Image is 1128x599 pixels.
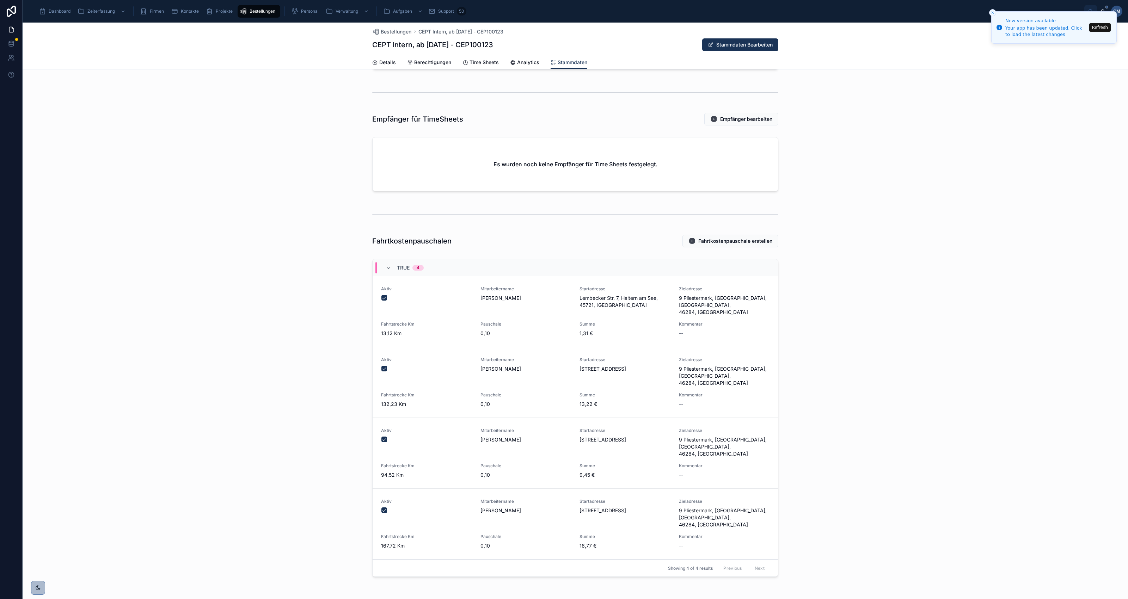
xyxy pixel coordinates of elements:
span: Zieladresse [679,286,770,292]
span: [PERSON_NAME] [480,365,571,372]
span: 16,77 € [580,542,670,549]
span: Fahrtstrecke Km [381,534,472,539]
span: Dashboard [49,8,70,14]
span: Aufgaben [393,8,412,14]
span: Zieladresse [679,357,770,363]
a: Verwaltung [324,5,372,18]
span: Zieladresse [679,499,770,504]
span: Summe [580,463,670,469]
span: Kontakte [181,8,199,14]
span: Support [438,8,454,14]
span: Pauschale [480,392,571,398]
span: 9 Pliestermark, [GEOGRAPHIC_DATA], [GEOGRAPHIC_DATA], 46284, [GEOGRAPHIC_DATA] [679,507,770,528]
span: [PERSON_NAME] [480,436,571,443]
div: 50 [457,7,466,16]
a: Time Sheets [462,56,499,70]
span: [PERSON_NAME] [480,295,571,302]
span: 9 Pliestermark, [GEOGRAPHIC_DATA], [GEOGRAPHIC_DATA], 46284, [GEOGRAPHIC_DATA] [679,365,770,387]
button: Refresh [1089,23,1111,32]
a: Support50 [426,5,468,18]
span: -- [679,542,683,549]
span: 13,12 Km [381,330,472,337]
span: 132,23 Km [381,401,472,408]
a: AktivMitarbeitername[PERSON_NAME]StartadresseLembecker Str. 7, Haltern am See, 45721, [GEOGRAPHIC... [373,276,778,347]
div: 4 [417,265,419,271]
a: Aufgaben [381,5,426,18]
span: 9 Pliestermark, [GEOGRAPHIC_DATA], [GEOGRAPHIC_DATA], 46284, [GEOGRAPHIC_DATA] [679,295,770,316]
span: Projekte [216,8,233,14]
span: [STREET_ADDRESS] [580,365,670,372]
span: [STREET_ADDRESS] [580,507,670,514]
span: 167,72 Km [381,542,472,549]
span: Mitarbeitername [480,499,571,504]
span: Pauschale [480,321,571,327]
span: -- [679,401,683,408]
a: Projekte [204,5,238,18]
h1: Empfänger für TimeSheets [372,114,463,124]
span: Summe [580,534,670,539]
a: Analytics [510,56,539,70]
a: Bestellungen [238,5,280,18]
a: Zeiterfassung [75,5,129,18]
span: Zieladresse [679,428,770,433]
button: Close toast [989,9,996,16]
span: 13,22 € [580,401,670,408]
span: Fahrtstrecke Km [381,321,472,327]
a: Berechtigungen [407,56,451,70]
span: Startadresse [580,428,670,433]
span: Bestellungen [250,8,275,14]
span: 94,52 Km [381,471,472,478]
span: Fahrtstrecke Km [381,392,472,398]
button: Empfänger bearbeiten [704,113,778,125]
a: CEPT Intern, ab [DATE] - CEP100123 [418,28,503,35]
span: Fahrtkostenpauschale erstellen [698,237,772,245]
span: -- [679,330,683,337]
a: Firmen [138,5,169,18]
button: Fahrtkostenpauschale erstellen [682,235,778,247]
span: TRUE [397,264,410,271]
a: Dashboard [37,5,75,18]
span: Summe [580,392,670,398]
span: Startadresse [580,286,670,292]
a: AktivMitarbeitername[PERSON_NAME]Startadresse[STREET_ADDRESS]Zieladresse9 Pliestermark, [GEOGRAPH... [373,418,778,489]
span: Zeiterfassung [87,8,115,14]
span: Mitarbeitername [480,428,571,433]
span: Aktiv [381,286,472,292]
span: 0,10 [480,401,571,408]
a: Bestellungen [372,28,411,35]
a: Details [372,56,396,70]
span: Verwaltung [336,8,358,14]
span: CM [1113,8,1120,14]
span: Showing 4 of 4 results [668,566,713,571]
span: Mitarbeitername [480,286,571,292]
span: Aktiv [381,357,472,363]
span: Kommentar [679,321,770,327]
span: Empfänger bearbeiten [720,116,772,123]
h1: CEPT Intern, ab [DATE] - CEP100123 [372,40,493,50]
div: New version available [1005,17,1087,24]
span: Summe [580,321,670,327]
span: Startadresse [580,357,670,363]
span: [STREET_ADDRESS] [580,436,670,443]
span: Kommentar [679,534,770,539]
span: Bestellungen [381,28,411,35]
span: Startadresse [580,499,670,504]
span: Stammdaten [558,59,587,66]
span: Pauschale [480,463,571,469]
span: Lembecker Str. 7, Haltern am See, 45721, [GEOGRAPHIC_DATA] [580,295,670,309]
h2: Es wurden noch keine Empfänger für Time Sheets festgelegt. [493,160,657,168]
a: Kontakte [169,5,204,18]
span: Details [379,59,396,66]
span: Pauschale [480,534,571,539]
span: Analytics [517,59,539,66]
span: Fahrtstrecke Km [381,463,472,469]
button: Stammdaten Bearbeiten [702,38,778,51]
span: 9,45 € [580,471,670,478]
span: 0,10 [480,471,571,478]
a: Personal [289,5,324,18]
span: [PERSON_NAME] [480,507,571,514]
span: Personal [301,8,319,14]
a: AktivMitarbeitername[PERSON_NAME]Startadresse[STREET_ADDRESS]Zieladresse9 Pliestermark, [GEOGRAPH... [373,489,778,560]
span: 1,31 € [580,330,670,337]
